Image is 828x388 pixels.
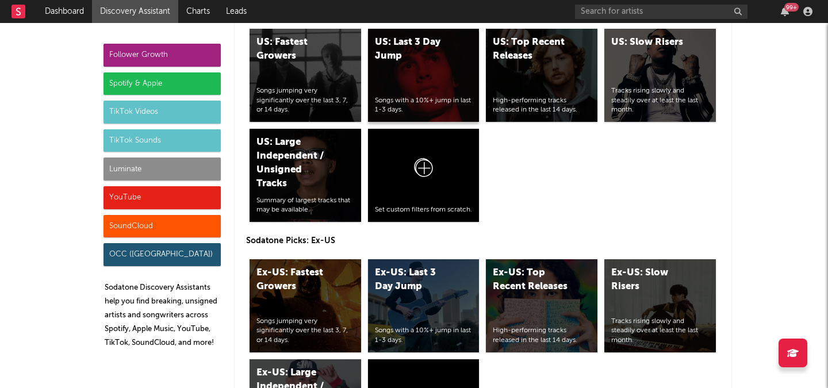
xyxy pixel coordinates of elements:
div: TikTok Videos [103,101,221,124]
div: Follower Growth [103,44,221,67]
div: US: Fastest Growers [256,36,335,63]
a: US: Slow RisersTracks rising slowly and steadily over at least the last month. [604,29,716,122]
div: US: Slow Risers [611,36,689,49]
a: Ex-US: Fastest GrowersSongs jumping very significantly over the last 3, 7, or 14 days. [250,259,361,352]
div: High-performing tracks released in the last 14 days. [493,96,591,116]
p: Sodatone Picks: Ex-US [246,234,720,248]
div: Tracks rising slowly and steadily over at least the last month. [611,86,709,115]
a: Ex-US: Slow RisersTracks rising slowly and steadily over at least the last month. [604,259,716,352]
div: Tracks rising slowly and steadily over at least the last month. [611,317,709,345]
a: Ex-US: Last 3 Day JumpSongs with a 10%+ jump in last 1-3 days. [368,259,480,352]
div: US: Top Recent Releases [493,36,571,63]
div: US: Last 3 Day Jump [375,36,453,63]
div: 99 + [784,3,799,11]
div: Ex-US: Last 3 Day Jump [375,266,453,294]
div: Ex-US: Top Recent Releases [493,266,571,294]
div: OCC ([GEOGRAPHIC_DATA]) [103,243,221,266]
a: US: Top Recent ReleasesHigh-performing tracks released in the last 14 days. [486,29,597,122]
a: US: Fastest GrowersSongs jumping very significantly over the last 3, 7, or 14 days. [250,29,361,122]
a: US: Last 3 Day JumpSongs with a 10%+ jump in last 1-3 days. [368,29,480,122]
div: TikTok Sounds [103,129,221,152]
div: Summary of largest tracks that may be available. [256,196,354,216]
div: High-performing tracks released in the last 14 days. [493,326,591,345]
a: Set custom filters from scratch. [368,129,480,222]
div: US: Large Independent / Unsigned Tracks [256,136,335,191]
a: Ex-US: Top Recent ReleasesHigh-performing tracks released in the last 14 days. [486,259,597,352]
div: Songs jumping very significantly over the last 3, 7, or 14 days. [256,317,354,345]
div: Set custom filters from scratch. [375,205,473,215]
p: Sodatone Discovery Assistants help you find breaking, unsigned artists and songwriters across Spo... [105,281,221,350]
div: Ex-US: Fastest Growers [256,266,335,294]
button: 99+ [781,7,789,16]
div: SoundCloud [103,215,221,238]
div: Songs with a 10%+ jump in last 1-3 days. [375,96,473,116]
div: Ex-US: Slow Risers [611,266,689,294]
div: YouTube [103,186,221,209]
a: US: Large Independent / Unsigned TracksSummary of largest tracks that may be available. [250,129,361,222]
div: Luminate [103,157,221,180]
div: Songs with a 10%+ jump in last 1-3 days. [375,326,473,345]
div: Spotify & Apple [103,72,221,95]
input: Search for artists [575,5,747,19]
div: Songs jumping very significantly over the last 3, 7, or 14 days. [256,86,354,115]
